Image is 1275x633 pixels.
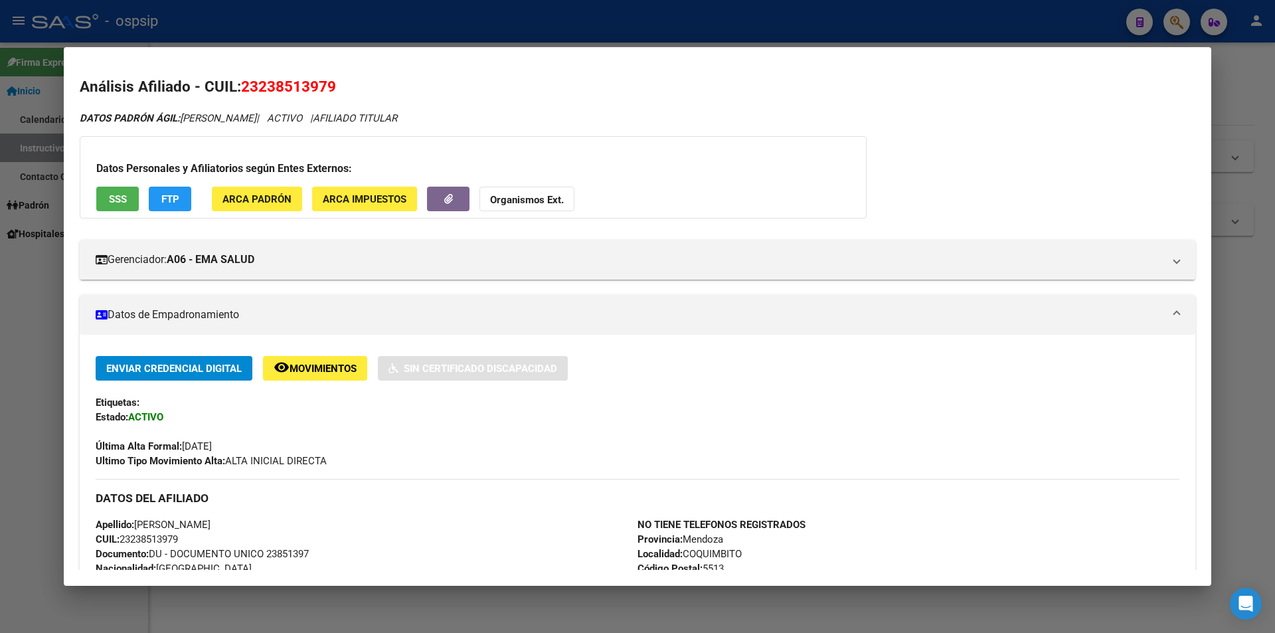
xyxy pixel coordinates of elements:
[96,161,850,177] h3: Datos Personales y Afiliatorios según Entes Externos:
[222,193,292,205] span: ARCA Padrón
[167,252,254,268] strong: A06 - EMA SALUD
[96,397,139,408] strong: Etiquetas:
[404,363,557,375] span: Sin Certificado Discapacidad
[274,359,290,375] mat-icon: remove_red_eye
[80,240,1195,280] mat-expansion-panel-header: Gerenciador:A06 - EMA SALUD
[96,519,211,531] span: [PERSON_NAME]
[263,356,367,381] button: Movimientos
[96,563,156,575] strong: Nacionalidad:
[149,187,191,211] button: FTP
[490,194,564,206] strong: Organismos Ext.
[313,112,397,124] span: AFILIADO TITULAR
[96,533,178,545] span: 23238513979
[1230,588,1262,620] div: Open Intercom Messenger
[96,455,225,467] strong: Ultimo Tipo Movimiento Alta:
[96,455,327,467] span: ALTA INICIAL DIRECTA
[80,112,256,124] span: [PERSON_NAME]
[241,78,336,95] span: 23238513979
[80,76,1195,98] h2: Análisis Afiliado - CUIL:
[96,548,309,560] span: DU - DOCUMENTO UNICO 23851397
[106,363,242,375] span: Enviar Credencial Digital
[323,193,406,205] span: ARCA Impuestos
[109,193,127,205] span: SSS
[96,491,1179,505] h3: DATOS DEL AFILIADO
[378,356,568,381] button: Sin Certificado Discapacidad
[96,548,149,560] strong: Documento:
[80,112,180,124] strong: DATOS PADRÓN ÁGIL:
[637,533,683,545] strong: Provincia:
[96,252,1163,268] mat-panel-title: Gerenciador:
[96,356,252,381] button: Enviar Credencial Digital
[80,112,397,124] i: | ACTIVO |
[161,193,179,205] span: FTP
[637,548,683,560] strong: Localidad:
[637,548,742,560] span: COQUIMBITO
[637,563,703,575] strong: Código Postal:
[96,563,252,575] span: [GEOGRAPHIC_DATA]
[96,440,212,452] span: [DATE]
[96,411,128,423] strong: Estado:
[96,440,182,452] strong: Última Alta Formal:
[479,187,574,211] button: Organismos Ext.
[96,307,1163,323] mat-panel-title: Datos de Empadronamiento
[212,187,302,211] button: ARCA Padrón
[637,519,806,531] strong: NO TIENE TELEFONOS REGISTRADOS
[80,295,1195,335] mat-expansion-panel-header: Datos de Empadronamiento
[637,533,723,545] span: Mendoza
[312,187,417,211] button: ARCA Impuestos
[128,411,163,423] strong: ACTIVO
[96,187,139,211] button: SSS
[96,519,134,531] strong: Apellido:
[96,533,120,545] strong: CUIL:
[290,363,357,375] span: Movimientos
[637,563,724,575] span: 5513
